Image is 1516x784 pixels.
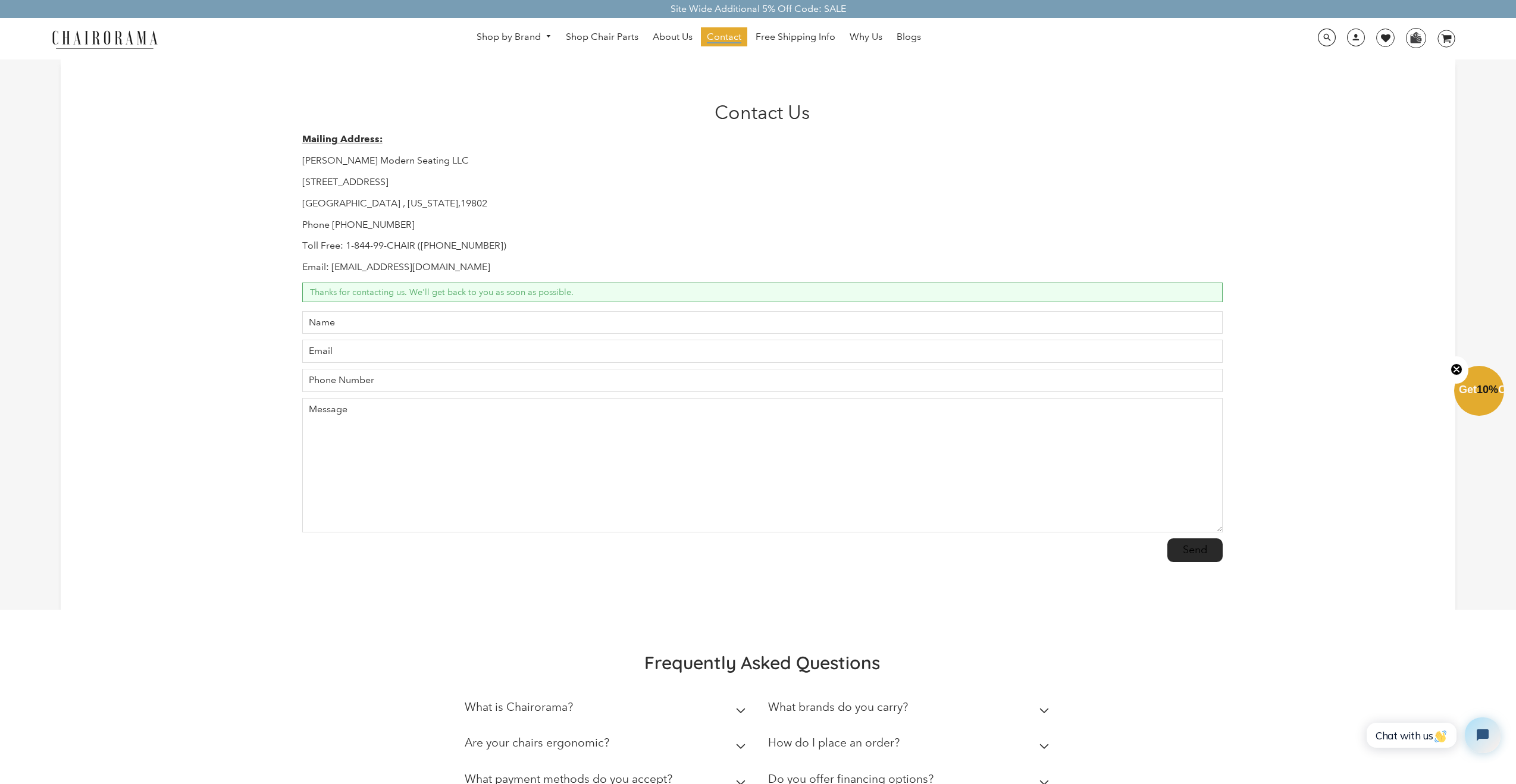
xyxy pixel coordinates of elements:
[1167,538,1223,562] input: Send
[302,219,1223,231] p: Phone [PHONE_NUMBER]
[1477,384,1498,396] span: 10%
[465,727,750,764] summary: Are your chairs ergonomic?
[302,155,1223,167] p: [PERSON_NAME] Modern Seating LLC
[465,651,1060,674] h2: Frequently Asked Questions
[768,692,1054,728] summary: What brands do you carry?
[560,27,644,46] a: Shop Chair Parts
[302,197,1223,210] p: [GEOGRAPHIC_DATA] , [US_STATE],19802
[465,736,609,749] h2: Are your chairs ergonomic?
[302,133,383,145] strong: Mailing Address:
[302,101,1223,124] h1: Contact Us
[302,240,1223,252] p: Toll Free: 1-844-99-CHAIR ([PHONE_NUMBER])
[768,727,1054,764] summary: How do I place an order?
[566,31,638,43] span: Shop Chair Parts
[302,340,1223,363] input: Email
[215,27,1182,49] nav: DesktopNavigation
[1407,29,1425,46] img: WhatsApp_Image_2024-07-12_at_16.23.01.webp
[647,27,699,46] a: About Us
[1445,356,1468,384] button: Close teaser
[707,31,741,43] span: Contact
[302,311,1223,334] input: Name
[1354,707,1511,763] iframe: Tidio Chat
[701,27,747,46] a: Contact
[897,31,921,43] span: Blogs
[302,176,1223,189] p: [STREET_ADDRESS]
[750,27,841,46] a: Free Shipping Info
[768,736,900,749] h2: How do I place an order?
[756,31,835,43] span: Free Shipping Info
[844,27,888,46] a: Why Us
[1459,384,1514,396] span: Get Off
[465,700,573,714] h2: What is Chairorama?
[302,261,1223,274] p: Email: [EMAIL_ADDRESS][DOMAIN_NAME]
[1454,367,1504,417] div: Get10%OffClose teaser
[302,283,1223,302] p: Thanks for contacting us. We'll get back to you as soon as possible.
[471,28,557,46] a: Shop by Brand
[891,27,927,46] a: Blogs
[302,369,1223,392] input: Phone Number
[768,700,908,714] h2: What brands do you carry?
[653,31,693,43] span: About Us
[45,29,164,49] img: chairorama
[465,692,750,728] summary: What is Chairorama?
[850,31,882,43] span: Why Us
